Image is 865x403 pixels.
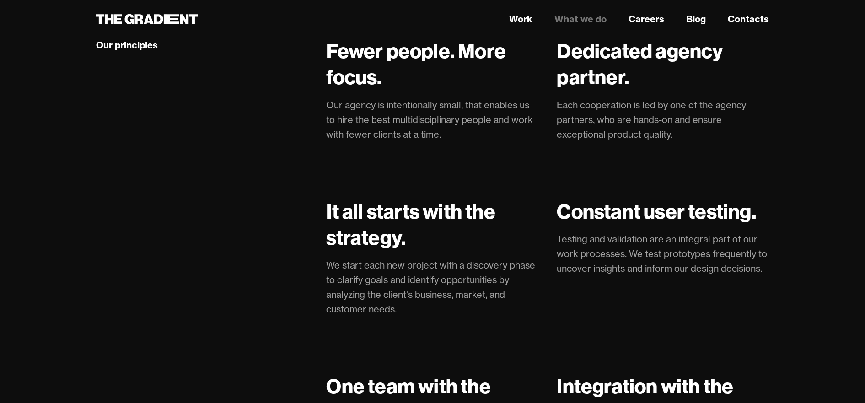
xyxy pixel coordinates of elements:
a: Blog [686,12,706,26]
div: Our principles [96,39,158,51]
h4: It all starts with the strategy. [326,199,538,251]
p: We start each new project with a discovery phase to clarify goals and identify opportunities by a... [326,258,538,317]
a: Contacts [728,12,769,26]
a: What we do [554,12,607,26]
p: Testing and validation are an integral part of our work processes. We test prototypes frequently ... [557,232,769,276]
h4: Dedicated agency partner. [557,38,769,90]
a: Careers [629,12,664,26]
p: Our agency is intentionally small, that enables us to hire the best multidisciplinary people and ... [326,98,538,142]
h4: Constant user testing. [557,199,769,225]
p: Each cooperation is led by one of the agency partners, who are hands-on and ensure exceptional pr... [557,98,769,142]
h4: Fewer people. More focus. [326,38,538,90]
a: Work [509,12,532,26]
